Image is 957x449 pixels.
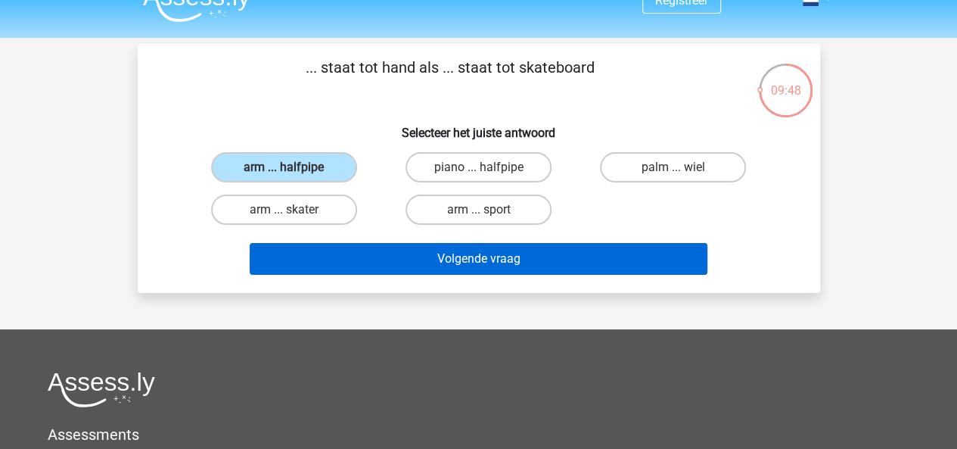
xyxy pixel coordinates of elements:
[250,243,707,275] button: Volgende vraag
[600,152,746,182] label: palm ... wiel
[757,62,814,100] div: 09:48
[211,195,357,225] label: arm ... skater
[211,152,357,182] label: arm ... halfpipe
[162,56,739,101] p: ... staat tot hand als ... staat tot skateboard
[162,114,796,140] h6: Selecteer het juiste antwoord
[405,195,552,225] label: arm ... sport
[48,426,909,444] h5: Assessments
[48,372,155,407] img: Assessly logo
[405,152,552,182] label: piano ... halfpipe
